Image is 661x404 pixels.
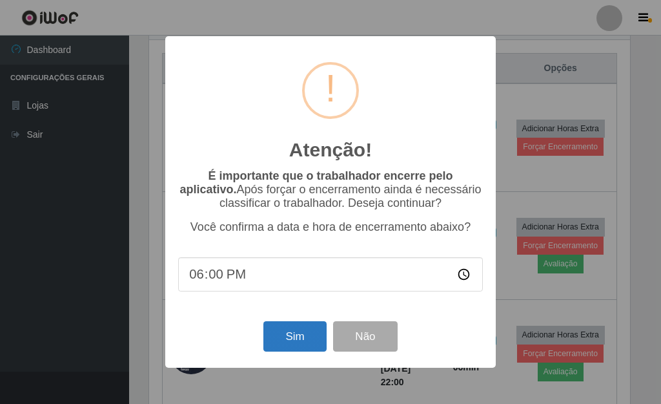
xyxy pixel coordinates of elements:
b: É importante que o trabalhador encerre pelo aplicativo. [179,169,453,196]
h2: Atenção! [289,138,372,162]
button: Sim [263,321,326,352]
button: Não [333,321,397,352]
p: Após forçar o encerramento ainda é necessário classificar o trabalhador. Deseja continuar? [178,169,483,210]
p: Você confirma a data e hora de encerramento abaixo? [178,220,483,234]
